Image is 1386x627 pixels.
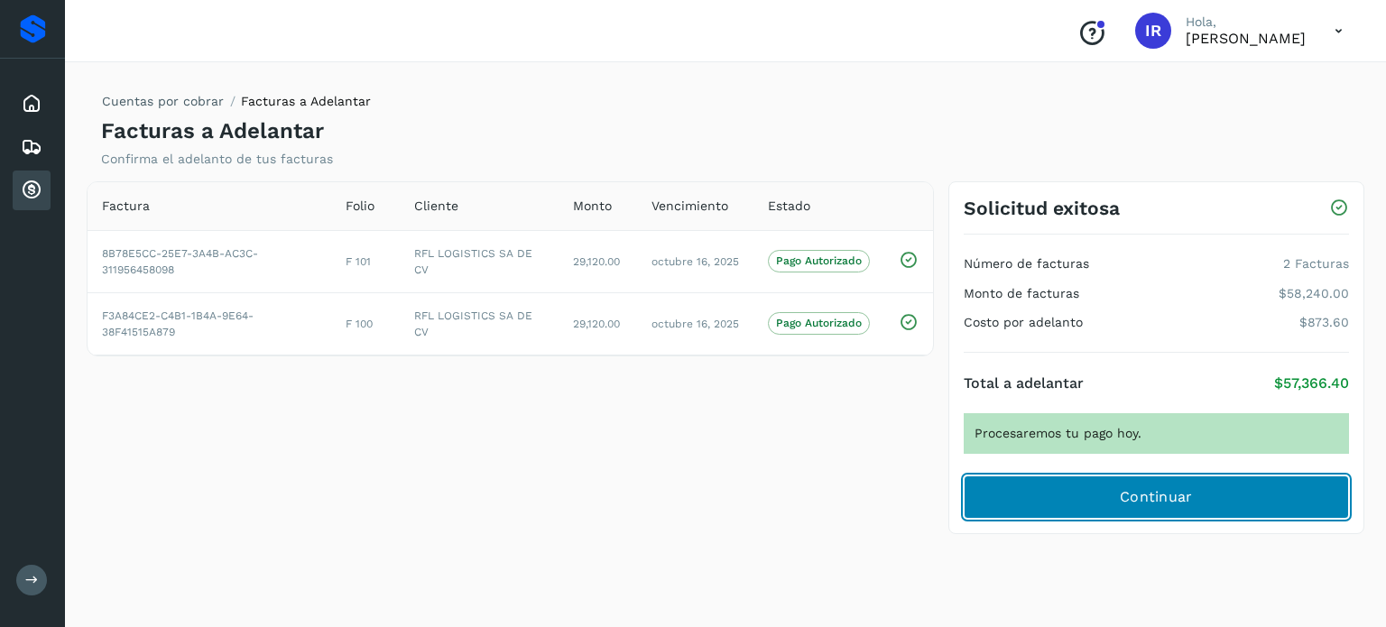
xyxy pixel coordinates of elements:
span: Continuar [1120,487,1193,507]
span: Folio [346,197,374,216]
p: 2 Facturas [1283,256,1349,272]
div: Inicio [13,84,51,124]
h4: Total a adelantar [964,374,1084,392]
span: Estado [768,197,810,216]
p: Confirma el adelanto de tus facturas [101,152,333,167]
p: $57,366.40 [1274,374,1349,392]
span: Vencimiento [651,197,728,216]
td: 8B78E5CC-25E7-3A4B-AC3C-311956458098 [88,230,331,292]
span: Monto [573,197,612,216]
h3: Solicitud exitosa [964,197,1120,219]
div: Cuentas por cobrar [13,171,51,210]
span: octubre 16, 2025 [651,318,739,330]
a: Cuentas por cobrar [102,94,224,108]
td: F3A84CE2-C4B1-1B4A-9E64-38F41515A879 [88,292,331,355]
td: RFL LOGISTICS SA DE CV [400,292,558,355]
div: Embarques [13,127,51,167]
p: $873.60 [1299,315,1349,330]
h4: Facturas a Adelantar [101,118,324,144]
td: F 100 [331,292,400,355]
p: $58,240.00 [1279,286,1349,301]
p: Pago Autorizado [776,317,862,329]
span: Facturas a Adelantar [241,94,371,108]
p: Ivan Riquelme Contreras [1186,30,1306,47]
span: 29,120.00 [573,255,620,268]
p: Pago Autorizado [776,254,862,267]
nav: breadcrumb [101,92,371,118]
span: 29,120.00 [573,318,620,330]
span: Factura [102,197,150,216]
span: octubre 16, 2025 [651,255,739,268]
td: F 101 [331,230,400,292]
h4: Costo por adelanto [964,315,1083,330]
div: Procesaremos tu pago hoy. [964,413,1349,454]
td: RFL LOGISTICS SA DE CV [400,230,558,292]
h4: Monto de facturas [964,286,1079,301]
h4: Número de facturas [964,256,1089,272]
p: Hola, [1186,14,1306,30]
span: Cliente [414,197,458,216]
button: Continuar [964,475,1349,519]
